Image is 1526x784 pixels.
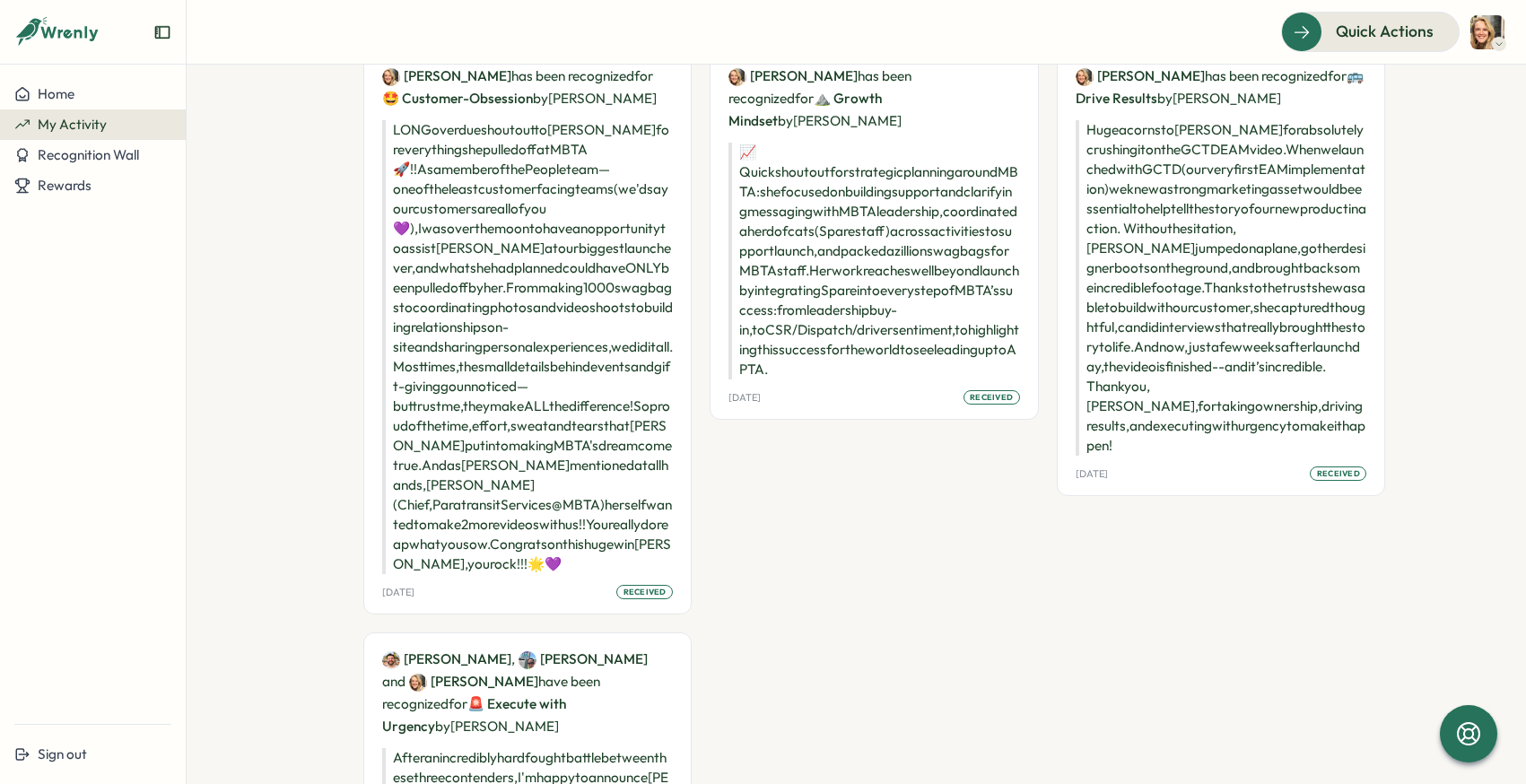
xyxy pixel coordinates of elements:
[38,146,139,163] span: Recognition Wall
[382,672,405,692] span: and
[1076,468,1108,480] p: [DATE]
[382,648,674,737] p: have been recognized by [PERSON_NAME]
[728,66,858,86] a: Isabella[PERSON_NAME]
[382,695,566,735] span: 🚨 Execute with Urgency
[409,674,427,692] img: Isabella
[1076,68,1094,86] img: Isabella
[382,651,400,669] img: Efren Guzmanmagdaleno
[728,143,1020,379] p: 📈 Quick shoutout for strategic planning around MBTA: she focused on building support and clarifyi...
[1076,66,1205,86] a: Isabella[PERSON_NAME]
[1281,12,1460,51] button: Quick Actions
[728,65,1020,132] p: has been recognized by [PERSON_NAME]
[970,391,1013,404] span: received
[519,649,648,669] a: Ryan Powell[PERSON_NAME]
[38,745,87,762] span: Sign out
[38,177,92,194] span: Rewards
[511,648,648,670] span: ,
[795,90,814,107] span: for
[623,586,667,598] span: received
[382,65,674,109] p: has been recognized by [PERSON_NAME]
[409,672,538,692] a: Isabella[PERSON_NAME]
[728,392,761,404] p: [DATE]
[382,120,674,574] p: LONG overdue shoutout to [PERSON_NAME] for everything she pulled off at MBTA 🚀!! As a member of t...
[1328,67,1347,84] span: for
[1076,65,1367,109] p: has been recognized by [PERSON_NAME]
[382,90,533,107] span: 🤩 Customer-Obsession
[728,68,746,86] img: Isabella
[1470,15,1504,49] img: Isabella
[1076,120,1367,456] p: Huge acorns to [PERSON_NAME] for absolutely crushing it on the GCTD EAM video. When we launched w...
[382,66,511,86] a: Isabella[PERSON_NAME]
[519,651,536,669] img: Ryan Powell
[382,587,414,598] p: [DATE]
[449,695,467,712] span: for
[153,23,171,41] button: Expand sidebar
[382,649,511,669] a: Efren Guzmanmagdaleno[PERSON_NAME]
[634,67,653,84] span: for
[1336,20,1434,43] span: Quick Actions
[38,85,74,102] span: Home
[38,116,107,133] span: My Activity
[382,68,400,86] img: Isabella
[1317,467,1360,480] span: received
